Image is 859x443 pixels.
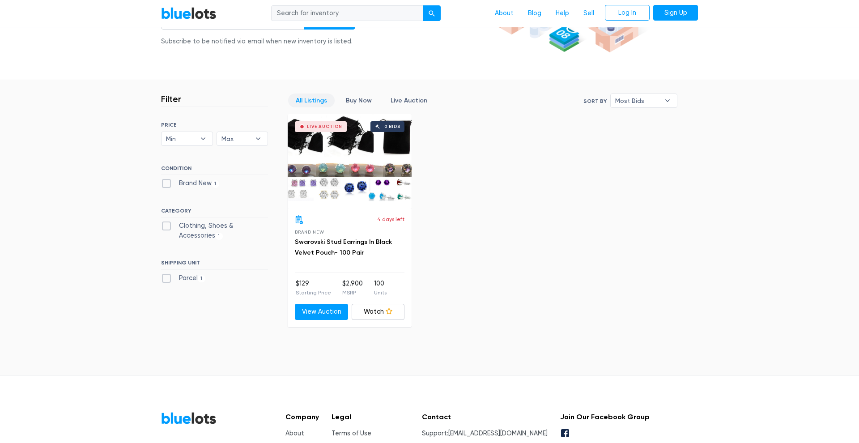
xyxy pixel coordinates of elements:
[560,413,650,421] h5: Join Our Facebook Group
[166,132,196,145] span: Min
[342,279,363,297] li: $2,900
[549,5,576,22] a: Help
[422,413,548,421] h5: Contact
[342,289,363,297] p: MSRP
[352,304,405,320] a: Watch
[658,94,677,107] b: ▾
[488,5,521,22] a: About
[249,132,268,145] b: ▾
[615,94,660,107] span: Most Bids
[161,122,268,128] h6: PRICE
[271,5,423,21] input: Search for inventory
[161,165,268,175] h6: CONDITION
[161,221,268,240] label: Clothing, Shoes & Accessories
[384,124,400,129] div: 0 bids
[161,273,205,283] label: Parcel
[605,5,650,21] a: Log In
[576,5,601,22] a: Sell
[332,413,410,421] h5: Legal
[212,180,219,187] span: 1
[161,37,355,47] div: Subscribe to be notified via email when new inventory is listed.
[215,233,223,240] span: 1
[338,94,379,107] a: Buy Now
[374,289,387,297] p: Units
[198,275,205,282] span: 1
[288,114,412,208] a: Live Auction 0 bids
[288,94,335,107] a: All Listings
[161,208,268,217] h6: CATEGORY
[307,124,342,129] div: Live Auction
[285,430,304,437] a: About
[285,413,319,421] h5: Company
[194,132,213,145] b: ▾
[374,279,387,297] li: 100
[377,215,404,223] p: 4 days left
[295,230,324,234] span: Brand New
[161,260,268,269] h6: SHIPPING UNIT
[295,304,348,320] a: View Auction
[161,94,181,104] h3: Filter
[448,430,548,437] a: [EMAIL_ADDRESS][DOMAIN_NAME]
[296,289,331,297] p: Starting Price
[161,179,219,188] label: Brand New
[161,7,217,20] a: BlueLots
[422,429,548,439] li: Support:
[583,97,607,105] label: Sort By
[295,238,392,256] a: Swarovski Stud Earrings In Black Velvet Pouch- 100 Pair
[296,279,331,297] li: $129
[161,412,217,425] a: BlueLots
[221,132,251,145] span: Max
[653,5,698,21] a: Sign Up
[383,94,435,107] a: Live Auction
[521,5,549,22] a: Blog
[332,430,371,437] a: Terms of Use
